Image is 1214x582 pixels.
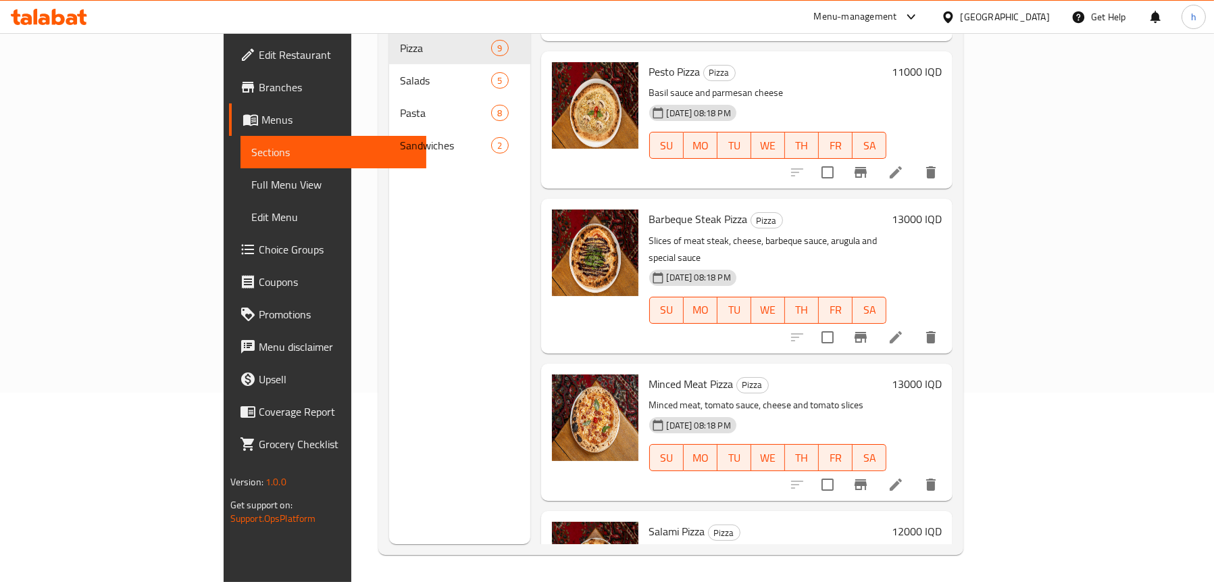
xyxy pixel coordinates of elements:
[661,107,736,120] span: [DATE] 08:18 PM
[915,156,947,189] button: delete
[684,297,717,324] button: MO
[649,397,887,414] p: Minced meat, tomato sauce, cheese and tomato slices
[259,79,415,95] span: Branches
[389,26,530,167] nav: Menu sections
[888,164,904,180] a: Edit menu item
[790,300,813,320] span: TH
[892,374,942,393] h6: 13000 IQD
[229,233,426,266] a: Choice Groups
[230,510,316,527] a: Support.OpsPlatform
[649,132,684,159] button: SU
[259,371,415,387] span: Upsell
[785,132,819,159] button: TH
[251,144,415,160] span: Sections
[661,419,736,432] span: [DATE] 08:18 PM
[492,42,507,55] span: 9
[389,64,530,97] div: Salads5
[757,300,780,320] span: WE
[649,209,748,229] span: Barbeque Steak Pizza
[888,477,904,493] a: Edit menu item
[751,297,785,324] button: WE
[492,139,507,152] span: 2
[649,444,684,471] button: SU
[491,40,508,56] div: items
[492,107,507,120] span: 8
[229,395,426,428] a: Coverage Report
[824,448,847,468] span: FR
[655,448,678,468] span: SU
[492,74,507,87] span: 5
[790,136,813,155] span: TH
[785,444,819,471] button: TH
[757,448,780,468] span: WE
[229,298,426,331] a: Promotions
[824,300,847,320] span: FR
[400,40,491,56] div: Pizza
[389,32,530,64] div: Pizza9
[853,132,886,159] button: SA
[751,444,785,471] button: WE
[649,62,701,82] span: Pesto Pizza
[813,158,842,187] span: Select to update
[1191,9,1196,24] span: h
[259,241,415,258] span: Choice Groups
[689,136,712,155] span: MO
[259,274,415,290] span: Coupons
[709,525,740,541] span: Pizza
[649,374,734,394] span: Minced Meat Pizza
[491,137,508,153] div: items
[400,137,491,153] span: Sandwiches
[737,377,768,393] span: Pizza
[655,300,678,320] span: SU
[259,306,415,322] span: Promotions
[961,9,1050,24] div: [GEOGRAPHIC_DATA]
[751,132,785,159] button: WE
[229,71,426,103] a: Branches
[229,266,426,298] a: Coupons
[819,132,853,159] button: FR
[814,9,897,25] div: Menu-management
[241,201,426,233] a: Edit Menu
[491,105,508,121] div: items
[661,271,736,284] span: [DATE] 08:18 PM
[400,105,491,121] span: Pasta
[844,156,877,189] button: Branch-specific-item
[230,496,293,514] span: Get support on:
[649,84,887,101] p: Basil sauce and parmesan cheese
[858,300,881,320] span: SA
[757,136,780,155] span: WE
[892,62,942,81] h6: 11000 IQD
[824,136,847,155] span: FR
[400,72,491,89] span: Salads
[703,65,736,81] div: Pizza
[229,103,426,136] a: Menus
[241,168,426,201] a: Full Menu View
[892,210,942,228] h6: 13000 IQD
[230,473,263,491] span: Version:
[649,233,887,266] p: Slices of meat steak, cheese, barbeque sauce, arugula and special sauce
[717,297,751,324] button: TU
[717,132,751,159] button: TU
[813,470,842,499] span: Select to update
[892,522,942,541] h6: 12000 IQD
[259,339,415,355] span: Menu disclaimer
[915,468,947,501] button: delete
[655,136,678,155] span: SU
[689,300,712,320] span: MO
[259,47,415,63] span: Edit Restaurant
[858,448,881,468] span: SA
[552,374,638,461] img: Minced Meat Pizza
[844,468,877,501] button: Branch-specific-item
[389,97,530,129] div: Pasta8
[229,428,426,460] a: Grocery Checklist
[723,300,746,320] span: TU
[259,436,415,452] span: Grocery Checklist
[491,72,508,89] div: items
[261,112,415,128] span: Menus
[717,444,751,471] button: TU
[723,448,746,468] span: TU
[858,136,881,155] span: SA
[785,297,819,324] button: TH
[684,444,717,471] button: MO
